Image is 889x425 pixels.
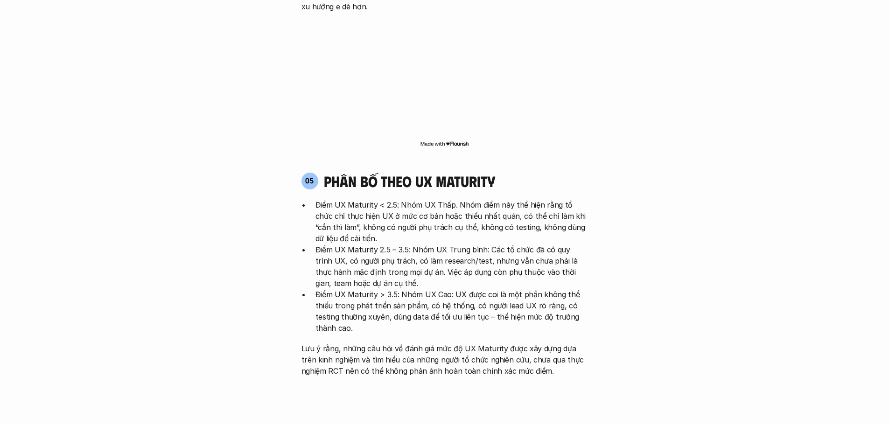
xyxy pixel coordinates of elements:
h4: phân bố theo ux maturity [324,172,495,190]
iframe: Interactive or visual content [293,17,596,138]
p: Điểm UX Maturity < 2.5: Nhóm UX Thấp. Nhóm điểm này thể hiện rằng tổ chức chỉ thực hiện UX ở mức ... [315,199,588,244]
p: Điểm UX Maturity 2.5 – 3.5: Nhóm UX Trung bình: Các tổ chức đã có quy trình UX, có người phụ trác... [315,244,588,289]
img: Made with Flourish [420,140,469,147]
p: Lưu ý rằng, những câu hỏi về đánh giá mức độ UX Maturity được xây dựng dựa trên kinh nghiệm và tì... [301,343,588,376]
p: 05 [305,177,314,184]
p: Điểm UX Maturity > 3.5: Nhóm UX Cao: UX được coi là một phần không thể thiếu trong phát triển sản... [315,289,588,334]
